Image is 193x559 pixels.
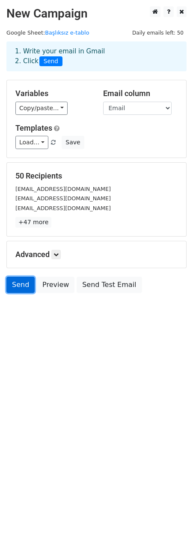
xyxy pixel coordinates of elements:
[129,28,187,38] span: Daily emails left: 50
[45,29,89,36] a: Başlıksız e-tablo
[15,250,178,259] h5: Advanced
[150,518,193,559] iframe: Chat Widget
[15,195,111,202] small: [EMAIL_ADDRESS][DOMAIN_NAME]
[150,518,193,559] div: Sohbet Aracı
[62,136,84,149] button: Save
[6,29,89,36] small: Google Sheet:
[15,205,111,211] small: [EMAIL_ADDRESS][DOMAIN_NAME]
[15,136,48,149] a: Load...
[103,89,178,98] h5: Email column
[39,56,62,67] span: Send
[6,6,187,21] h2: New Campaign
[15,123,52,132] a: Templates
[15,89,90,98] h5: Variables
[6,277,35,293] a: Send
[15,186,111,192] small: [EMAIL_ADDRESS][DOMAIN_NAME]
[129,29,187,36] a: Daily emails left: 50
[15,217,51,228] a: +47 more
[37,277,74,293] a: Preview
[15,102,68,115] a: Copy/paste...
[15,171,178,181] h5: 50 Recipients
[77,277,142,293] a: Send Test Email
[9,47,184,66] div: 1. Write your email in Gmail 2. Click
